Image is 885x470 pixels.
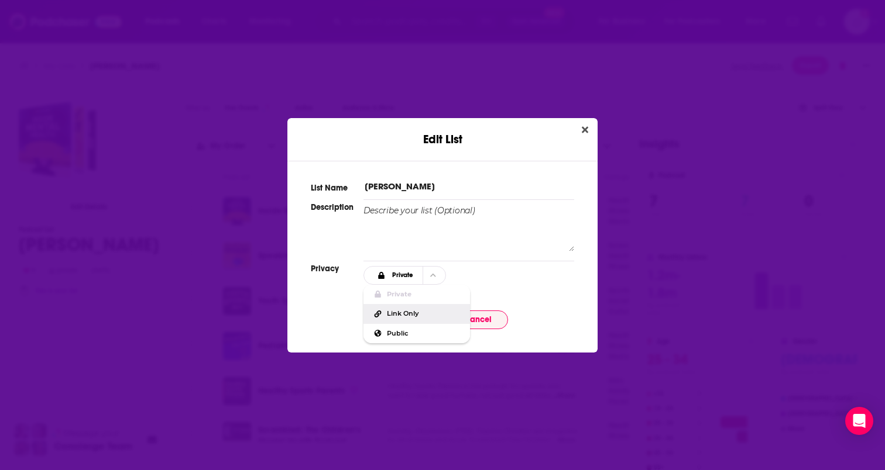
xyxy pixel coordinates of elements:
[387,330,460,337] span: Public
[311,180,349,192] h3: List Name
[577,123,593,137] button: Close
[311,199,349,254] h3: Description
[363,180,574,192] input: My Custom List
[392,272,413,278] span: Private
[287,118,598,147] div: Edit List
[387,291,460,298] span: Private
[845,407,873,435] div: Open Intercom Messenger
[447,310,508,329] button: Cancel
[387,310,460,317] span: Link Only
[363,266,470,285] h2: Choose Privacy
[311,261,349,285] h3: Privacy
[363,266,446,285] button: Choose Privacy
